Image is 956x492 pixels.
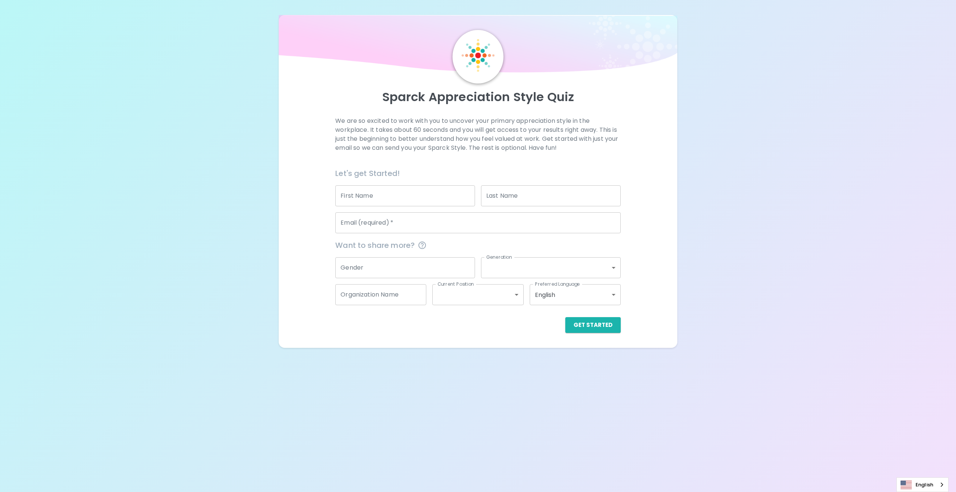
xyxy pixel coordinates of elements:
[897,478,948,492] a: English
[535,281,580,287] label: Preferred Language
[335,239,620,251] span: Want to share more?
[530,284,621,305] div: English
[486,254,512,260] label: Generation
[335,167,620,179] h6: Let's get Started!
[896,477,949,492] div: Language
[462,39,494,72] img: Sparck Logo
[335,116,620,152] p: We are so excited to work with you to uncover your primary appreciation style in the workplace. I...
[438,281,474,287] label: Current Position
[565,317,621,333] button: Get Started
[279,15,677,78] img: wave
[288,89,668,104] p: Sparck Appreciation Style Quiz
[896,477,949,492] aside: Language selected: English
[418,241,427,250] svg: This information is completely confidential and only used for aggregated appreciation studies at ...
